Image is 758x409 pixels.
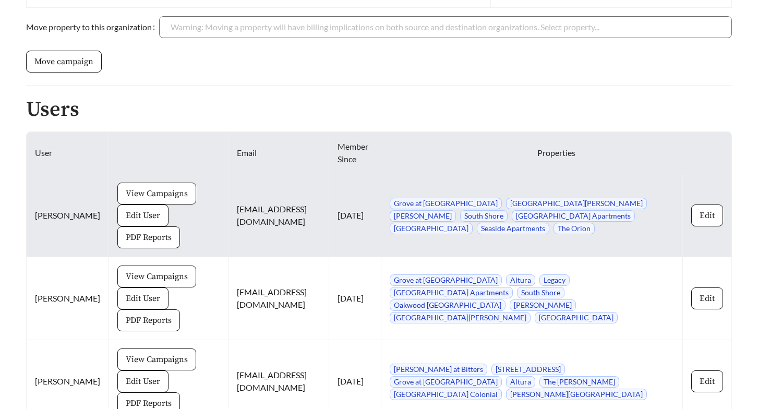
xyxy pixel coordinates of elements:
[26,51,102,73] button: Move campaign
[117,271,196,281] a: View Campaigns
[539,376,619,388] span: The [PERSON_NAME]
[390,223,473,234] span: [GEOGRAPHIC_DATA]
[228,132,329,174] th: Email
[506,274,535,286] span: Altura
[126,292,160,305] span: Edit User
[26,16,159,38] label: Move property to this organization
[126,187,188,200] span: View Campaigns
[390,389,502,400] span: [GEOGRAPHIC_DATA] Colonial
[506,389,647,400] span: [PERSON_NAME][GEOGRAPHIC_DATA]
[329,132,381,174] th: Member Since
[171,17,720,38] input: Move property to this organization
[117,266,196,287] button: View Campaigns
[491,364,565,375] span: [STREET_ADDRESS]
[117,370,169,392] button: Edit User
[390,376,502,388] span: Grove at [GEOGRAPHIC_DATA]
[477,223,549,234] span: Seaside Apartments
[126,209,160,222] span: Edit User
[390,274,502,286] span: Grove at [GEOGRAPHIC_DATA]
[228,174,329,257] td: [EMAIL_ADDRESS][DOMAIN_NAME]
[117,188,196,198] a: View Campaigns
[117,293,169,303] a: Edit User
[390,198,502,209] span: Grove at [GEOGRAPHIC_DATA]
[512,210,635,222] span: [GEOGRAPHIC_DATA] Apartments
[329,174,381,257] td: [DATE]
[700,292,715,305] span: Edit
[539,274,570,286] span: Legacy
[329,257,381,340] td: [DATE]
[117,226,180,248] button: PDF Reports
[126,231,172,244] span: PDF Reports
[117,210,169,220] a: Edit User
[460,210,508,222] span: South Shore
[27,257,109,340] td: [PERSON_NAME]
[700,375,715,388] span: Edit
[126,270,188,283] span: View Campaigns
[691,370,723,392] button: Edit
[27,174,109,257] td: [PERSON_NAME]
[691,204,723,226] button: Edit
[390,299,506,311] span: Oakwood [GEOGRAPHIC_DATA]
[117,183,196,204] button: View Campaigns
[535,312,618,323] span: [GEOGRAPHIC_DATA]
[117,348,196,370] button: View Campaigns
[390,364,487,375] span: [PERSON_NAME] at Bitters
[691,287,723,309] button: Edit
[510,299,576,311] span: [PERSON_NAME]
[126,353,188,366] span: View Campaigns
[517,287,564,298] span: South Shore
[506,198,647,209] span: [GEOGRAPHIC_DATA][PERSON_NAME]
[390,287,513,298] span: [GEOGRAPHIC_DATA] Apartments
[34,55,93,68] span: Move campaign
[390,210,456,222] span: [PERSON_NAME]
[117,287,169,309] button: Edit User
[700,209,715,222] span: Edit
[390,312,531,323] span: [GEOGRAPHIC_DATA][PERSON_NAME]
[117,204,169,226] button: Edit User
[228,257,329,340] td: [EMAIL_ADDRESS][DOMAIN_NAME]
[506,376,535,388] span: Altura
[126,314,172,327] span: PDF Reports
[554,223,595,234] span: The Orion
[27,132,109,174] th: User
[117,376,169,386] a: Edit User
[117,354,196,364] a: View Campaigns
[26,98,732,121] h2: Users
[117,309,180,331] button: PDF Reports
[126,375,160,388] span: Edit User
[381,132,732,174] th: Properties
